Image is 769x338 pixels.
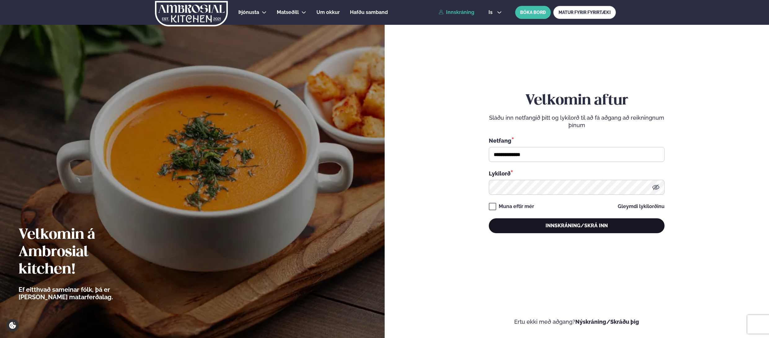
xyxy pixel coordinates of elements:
[238,9,259,15] span: Þjónusta
[489,169,665,177] div: Lykilorð
[575,318,639,325] a: Nýskráning/Skráðu þig
[489,218,665,233] button: Innskráning/Skrá inn
[238,9,259,16] a: Þjónusta
[19,286,147,301] p: Ef eitthvað sameinar fólk, þá er [PERSON_NAME] matarferðalag.
[489,136,665,145] div: Netfang
[6,319,19,332] a: Cookie settings
[484,10,507,15] button: is
[350,9,388,16] a: Hafðu samband
[277,9,299,16] a: Matseðill
[19,226,147,278] h2: Velkomin á Ambrosial kitchen!
[403,318,751,326] p: Ertu ekki með aðgang?
[553,6,616,19] a: MATUR FYRIR FYRIRTÆKI
[277,9,299,15] span: Matseðill
[350,9,388,15] span: Hafðu samband
[316,9,340,15] span: Um okkur
[154,1,228,26] img: logo
[316,9,340,16] a: Um okkur
[618,204,665,209] a: Gleymdi lykilorðinu
[488,10,494,15] span: is
[489,114,665,129] p: Sláðu inn netfangið þitt og lykilorð til að fá aðgang að reikningnum þínum
[515,6,551,19] button: BÓKA BORÐ
[489,92,665,109] h2: Velkomin aftur
[439,10,474,15] a: Innskráning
